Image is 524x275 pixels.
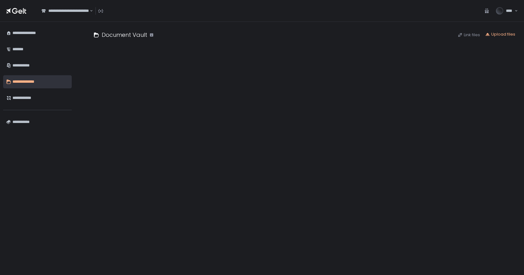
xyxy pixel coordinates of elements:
button: Upload files [485,32,515,37]
div: Search for option [37,4,93,17]
h1: Document Vault [102,31,147,39]
button: Link files [458,32,480,38]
